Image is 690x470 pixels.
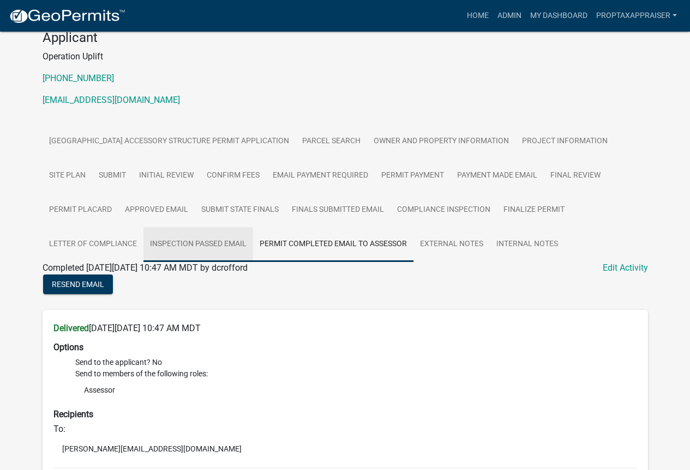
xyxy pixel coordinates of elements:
[143,227,253,262] a: Inspection Passed Email
[490,227,565,262] a: Internal Notes
[92,158,133,193] a: Submit
[43,274,113,294] button: Resend Email
[43,227,143,262] a: Letter of Compliance
[43,263,248,273] span: Completed [DATE][DATE] 10:47 AM MDT by dcrofford
[200,158,266,193] a: Confirm Fees
[375,158,451,193] a: Permit Payment
[53,323,89,333] strong: Delivered
[413,227,490,262] a: External Notes
[592,5,681,26] a: PropTaxAppraiser
[133,158,200,193] a: Initial Review
[75,357,637,368] li: Send to the applicant? No
[53,342,83,352] strong: Options
[285,193,391,228] a: Finals Submitted Email
[463,5,493,26] a: Home
[75,368,637,400] li: Send to members of the following roles:
[451,158,544,193] a: Payment Made Email
[43,193,118,228] a: Permit Placard
[391,193,497,228] a: Compliance Inspection
[526,5,592,26] a: My Dashboard
[75,382,637,398] li: Assessor
[544,158,607,193] a: Final Review
[515,124,614,159] a: Project Information
[43,73,114,83] a: [PHONE_NUMBER]
[296,124,367,159] a: Parcel search
[43,30,648,46] h4: Applicant
[53,409,93,419] strong: Recipients
[43,124,296,159] a: [GEOGRAPHIC_DATA] Accessory Structure Permit Application
[118,193,195,228] a: Approved Email
[493,5,526,26] a: Admin
[367,124,515,159] a: Owner and Property Information
[603,261,648,274] a: Edit Activity
[195,193,285,228] a: Submit State Finals
[53,323,637,333] h6: [DATE][DATE] 10:47 AM MDT
[43,50,648,63] p: Operation Uplift
[497,193,571,228] a: Finalize Permit
[43,158,92,193] a: Site Plan
[53,424,637,434] h6: To:
[43,95,180,105] a: [EMAIL_ADDRESS][DOMAIN_NAME]
[253,227,413,262] a: Permit Completed Email to Assessor
[266,158,375,193] a: Email Payment Required
[53,441,637,457] li: [PERSON_NAME][EMAIL_ADDRESS][DOMAIN_NAME]
[52,279,104,288] span: Resend Email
